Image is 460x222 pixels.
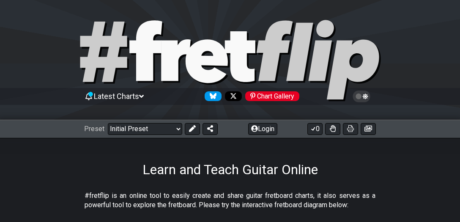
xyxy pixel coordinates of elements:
[84,125,104,133] span: Preset
[245,91,299,101] div: Chart Gallery
[248,123,277,135] button: Login
[142,162,318,178] h1: Learn and Teach Guitar Online
[357,93,367,100] span: Toggle light / dark theme
[201,91,222,101] a: Follow #fretflip at Bluesky
[343,123,358,135] button: Print
[361,123,376,135] button: Create image
[242,91,299,101] a: #fretflip at Pinterest
[222,91,242,101] a: Follow #fretflip at X
[307,123,323,135] button: 0
[325,123,340,135] button: Toggle Dexterity for all fretkits
[108,123,182,135] select: Preset
[85,191,375,210] p: #fretflip is an online tool to easily create and share guitar fretboard charts, it also serves as...
[94,92,139,101] span: Latest Charts
[185,123,200,135] button: Edit Preset
[203,123,218,135] button: Share Preset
